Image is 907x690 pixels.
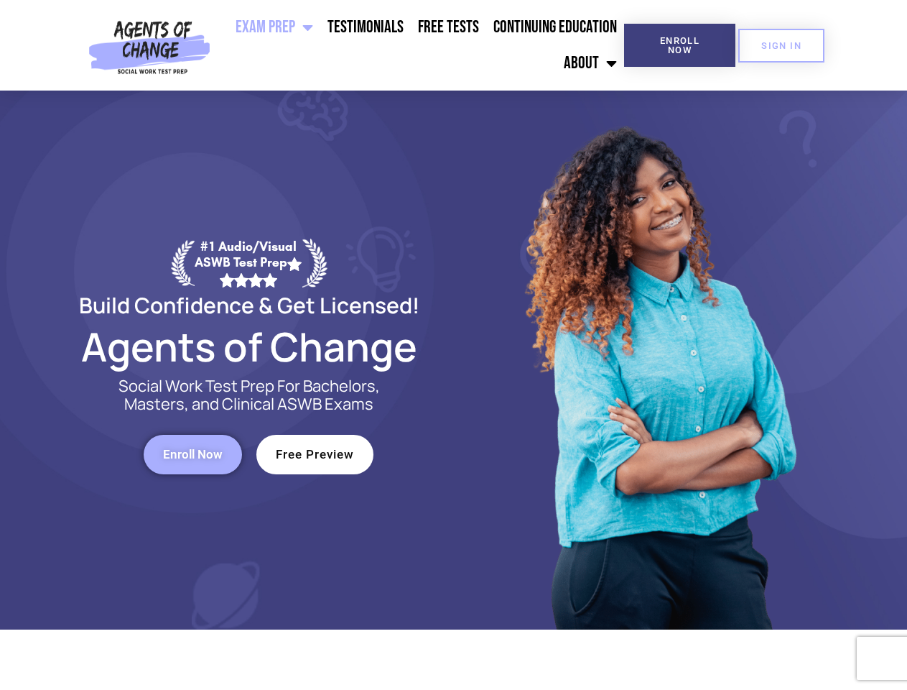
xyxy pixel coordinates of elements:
a: Exam Prep [228,9,320,45]
img: Website Image 1 (1) [515,91,802,630]
div: #1 Audio/Visual ASWB Test Prep [195,239,302,287]
a: Enroll Now [624,24,735,67]
span: Free Preview [276,448,354,461]
a: Continuing Education [486,9,624,45]
a: Free Preview [256,435,373,474]
a: About [557,45,624,81]
h2: Agents of Change [45,330,454,363]
a: SIGN IN [738,29,824,63]
p: Social Work Test Prep For Bachelors, Masters, and Clinical ASWB Exams [102,377,396,413]
span: Enroll Now [647,36,712,55]
span: Enroll Now [163,448,223,461]
a: Free Tests [411,9,486,45]
nav: Menu [216,9,624,81]
a: Enroll Now [144,435,242,474]
a: Testimonials [320,9,411,45]
h2: Build Confidence & Get Licensed! [45,295,454,316]
span: SIGN IN [761,41,801,50]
